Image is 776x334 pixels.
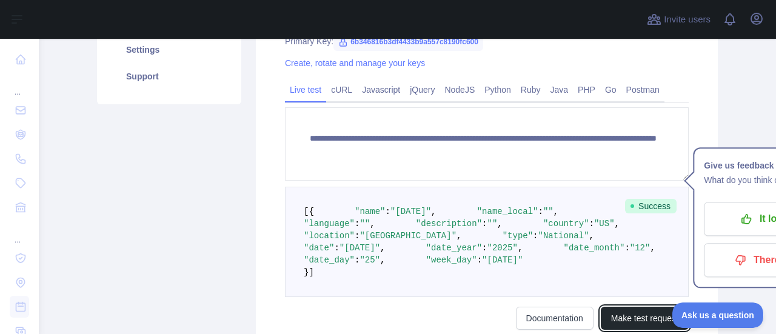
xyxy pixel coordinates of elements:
span: , [615,219,620,229]
a: Java [546,80,574,99]
span: "National" [538,231,589,241]
span: ] [309,267,313,277]
span: : [385,207,390,216]
span: , [431,207,436,216]
span: "date" [304,243,334,253]
span: "country" [543,219,589,229]
span: , [497,219,502,229]
span: , [370,219,375,229]
span: : [533,231,538,241]
span: "date_day" [304,255,355,265]
span: "[DATE]" [390,207,431,216]
span: , [650,243,655,253]
div: ... [10,221,29,245]
span: "" [543,207,554,216]
span: : [589,219,594,229]
button: Invite users [644,10,713,29]
span: "25" [360,255,380,265]
a: Ruby [516,80,546,99]
span: } [304,267,309,277]
a: Support [112,63,227,90]
span: "12" [630,243,651,253]
span: "description" [416,219,482,229]
span: "name" [355,207,385,216]
span: : [624,243,629,253]
a: PHP [573,80,600,99]
iframe: Toggle Customer Support [672,302,764,328]
span: "week_day" [426,255,477,265]
span: { [309,207,313,216]
span: : [477,255,482,265]
a: Postman [621,80,664,99]
span: "type" [503,231,533,241]
a: Live test [285,80,326,99]
span: : [355,255,360,265]
span: "[GEOGRAPHIC_DATA]" [360,231,457,241]
div: ... [10,73,29,97]
span: , [589,231,594,241]
span: : [334,243,339,253]
span: 6b346816b3df4433b9a557c8190fc600 [333,33,483,51]
a: Python [480,80,516,99]
span: : [355,231,360,241]
span: : [355,219,360,229]
span: , [518,243,523,253]
a: cURL [326,80,357,99]
button: Make test request [601,307,689,330]
span: "[DATE]" [482,255,523,265]
a: NodeJS [440,80,480,99]
span: "" [360,219,370,229]
span: "language" [304,219,355,229]
span: "2025" [487,243,518,253]
span: "name_local" [477,207,538,216]
span: Success [625,199,677,213]
a: Documentation [516,307,594,330]
span: , [457,231,461,241]
a: Create, rotate and manage your keys [285,58,425,68]
a: jQuery [405,80,440,99]
a: Go [600,80,621,99]
span: [ [304,207,309,216]
span: "date_year" [426,243,482,253]
a: Settings [112,36,227,63]
span: , [554,207,558,216]
span: : [482,219,487,229]
span: "location" [304,231,355,241]
div: Primary Key: [285,35,689,47]
span: : [482,243,487,253]
span: "US" [594,219,615,229]
span: : [538,207,543,216]
span: , [380,255,385,265]
span: "" [487,219,497,229]
span: , [380,243,385,253]
span: "date_month" [564,243,625,253]
span: Invite users [664,13,711,27]
a: Javascript [357,80,405,99]
span: "[DATE]" [339,243,380,253]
